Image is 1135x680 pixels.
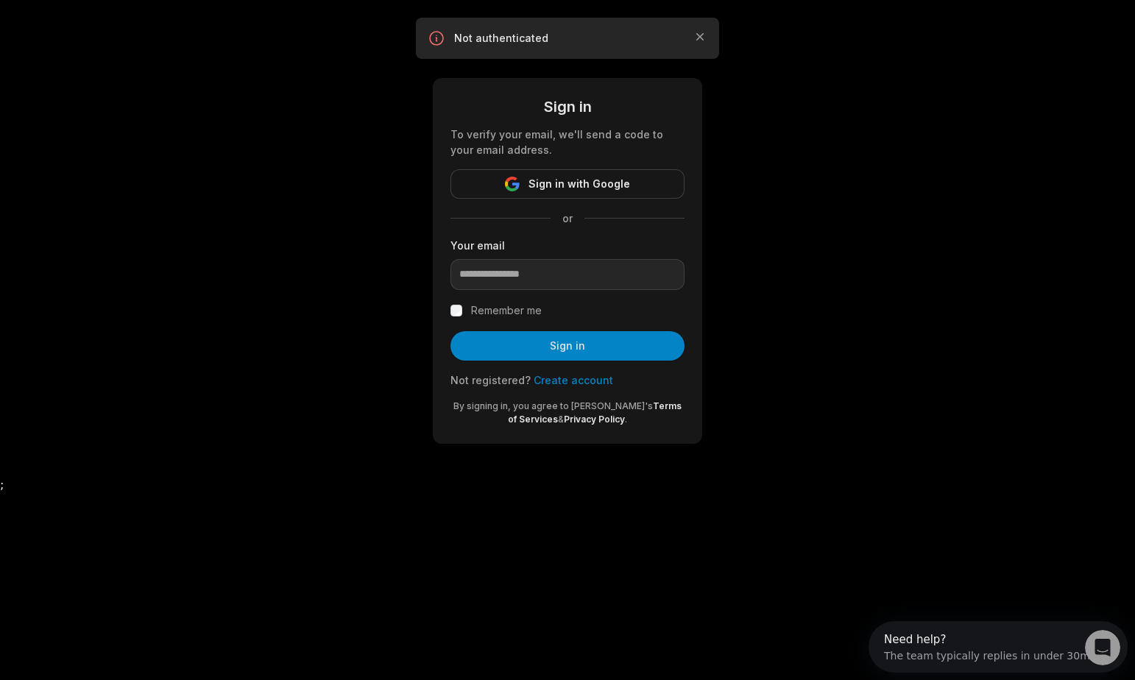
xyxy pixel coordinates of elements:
[453,400,653,411] span: By signing in, you agree to [PERSON_NAME]'s
[1085,630,1120,665] iframe: Intercom live chat
[534,374,613,386] a: Create account
[6,6,265,46] div: Open Intercom Messenger
[450,127,685,157] div: To verify your email, we'll send a code to your email address.
[564,414,625,425] a: Privacy Policy
[869,621,1128,673] iframe: Intercom live chat discovery launcher
[625,414,627,425] span: .
[471,302,542,319] label: Remember me
[450,96,685,118] div: Sign in
[528,175,630,193] span: Sign in with Google
[15,13,222,24] div: Need help?
[454,31,681,46] p: Not authenticated
[551,210,584,226] span: or
[558,414,564,425] span: &
[450,169,685,199] button: Sign in with Google
[15,24,222,40] div: The team typically replies in under 30m
[508,400,682,425] a: Terms of Services
[450,238,685,253] label: Your email
[450,331,685,361] button: Sign in
[450,374,531,386] span: Not registered?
